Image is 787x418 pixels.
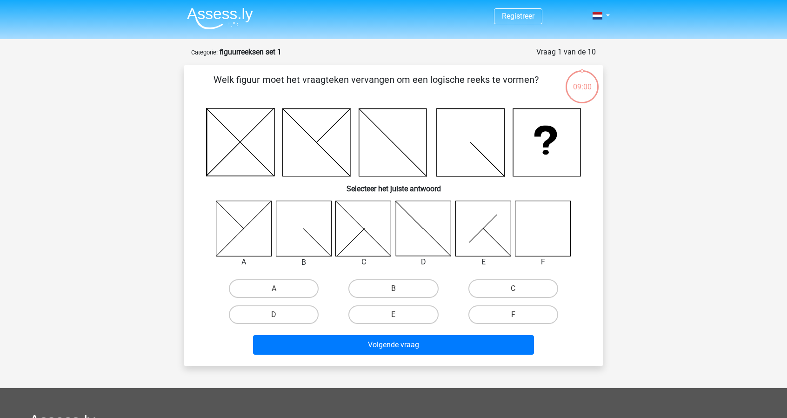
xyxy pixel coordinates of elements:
h6: Selecteer het juiste antwoord [199,177,588,193]
label: E [348,305,438,324]
button: Volgende vraag [253,335,534,355]
div: D [388,256,459,268]
label: D [229,305,319,324]
a: Registreer [502,12,534,20]
label: B [348,279,438,298]
div: B [269,257,339,268]
label: A [229,279,319,298]
div: C [328,256,399,268]
small: Categorie: [191,49,218,56]
label: C [468,279,558,298]
div: A [209,256,279,268]
div: Vraag 1 van de 10 [536,47,596,58]
div: E [448,256,519,268]
img: Assessly [187,7,253,29]
p: Welk figuur moet het vraagteken vervangen om een logische reeks te vormen? [199,73,554,101]
div: F [508,256,578,268]
strong: figuurreeksen set 1 [220,47,281,56]
div: 09:00 [565,69,600,93]
label: F [468,305,558,324]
